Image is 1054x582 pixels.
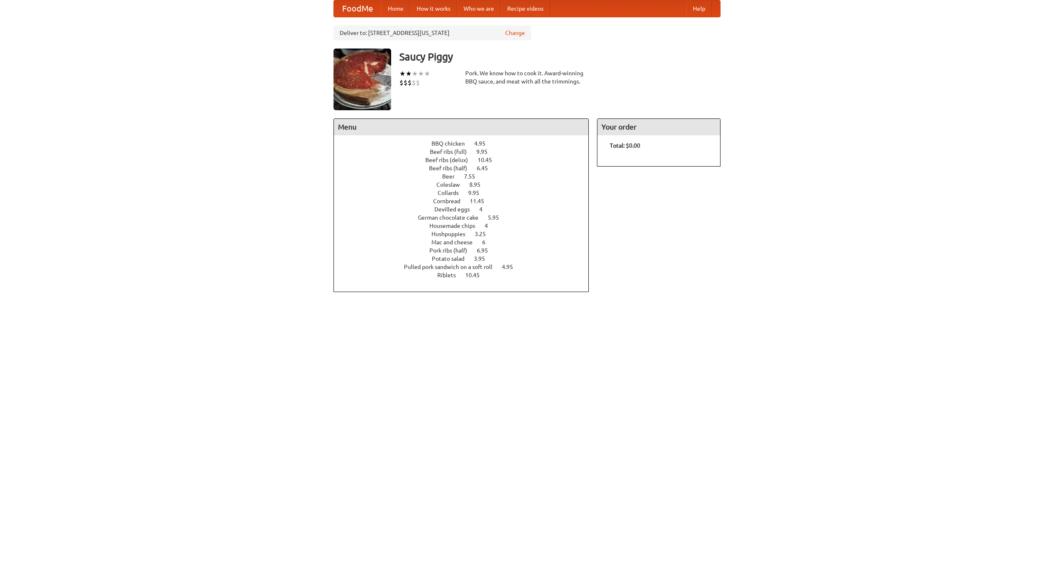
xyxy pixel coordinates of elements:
span: Beer [442,173,463,180]
span: Coleslaw [436,181,468,188]
span: BBQ chicken [431,140,473,147]
a: Change [505,29,525,37]
span: Beef ribs (delux) [425,157,476,163]
span: 6.45 [477,165,496,172]
span: 3.95 [474,255,493,262]
img: angular.jpg [333,49,391,110]
span: 10.45 [465,272,488,278]
a: BBQ chicken 4.95 [431,140,501,147]
a: How it works [410,0,457,17]
a: Pork ribs (half) 6.95 [429,247,503,254]
span: Pulled pork sandwich on a soft roll [404,264,501,270]
span: Mac and cheese [431,239,481,246]
a: Pulled pork sandwich on a soft roll 4.95 [404,264,528,270]
span: 4.95 [474,140,494,147]
a: Beer 7.55 [442,173,490,180]
span: Cornbread [433,198,469,204]
a: FoodMe [334,0,381,17]
span: 6.95 [477,247,496,254]
span: Potato salad [432,255,473,262]
span: 6 [482,239,494,246]
span: Riblets [437,272,464,278]
a: Coleslaw 8.95 [436,181,496,188]
a: Beef ribs (delux) 10.45 [425,157,507,163]
li: ★ [424,69,430,78]
div: Pork. We know how to cook it. Award-winning BBQ sauce, and meat with all the trimmings. [465,69,589,86]
li: ★ [406,69,412,78]
span: Hushpuppies [431,231,473,237]
span: Beef ribs (half) [429,165,476,172]
span: 9.95 [476,148,496,155]
li: ★ [418,69,424,78]
span: German chocolate cake [418,214,487,221]
span: Housemade chips [429,223,483,229]
h3: Saucy Piggy [399,49,721,65]
li: $ [403,78,408,87]
a: Cornbread 11.45 [433,198,499,204]
a: Housemade chips 4 [429,223,503,229]
a: Potato salad 3.95 [432,255,500,262]
h4: Your order [597,119,720,135]
span: 11.45 [470,198,492,204]
a: Beef ribs (half) 6.45 [429,165,503,172]
a: Devilled eggs 4 [434,206,498,213]
span: 7.55 [464,173,483,180]
span: 8.95 [469,181,489,188]
span: 4 [485,223,496,229]
li: ★ [399,69,406,78]
span: 5.95 [488,214,507,221]
li: $ [399,78,403,87]
span: Collards [438,190,467,196]
a: Hushpuppies 3.25 [431,231,501,237]
li: $ [416,78,420,87]
a: German chocolate cake 5.95 [418,214,514,221]
a: Help [686,0,712,17]
div: Deliver to: [STREET_ADDRESS][US_STATE] [333,26,531,40]
a: Home [381,0,410,17]
span: 4 [479,206,491,213]
span: 3.25 [475,231,494,237]
a: Collards 9.95 [438,190,494,196]
a: Who we are [457,0,501,17]
a: Beef ribs (full) 9.95 [430,148,503,155]
li: $ [408,78,412,87]
span: Beef ribs (full) [430,148,475,155]
a: Recipe videos [501,0,550,17]
b: Total: $0.00 [610,142,640,149]
span: Devilled eggs [434,206,478,213]
h4: Menu [334,119,588,135]
span: 4.95 [502,264,521,270]
li: $ [412,78,416,87]
span: 10.45 [478,157,500,163]
a: Mac and cheese 6 [431,239,501,246]
li: ★ [412,69,418,78]
span: 9.95 [468,190,487,196]
a: Riblets 10.45 [437,272,495,278]
span: Pork ribs (half) [429,247,476,254]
